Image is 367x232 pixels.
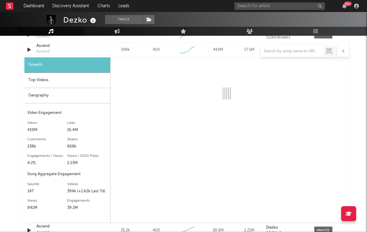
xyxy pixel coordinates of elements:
[67,127,107,134] div: 16.4M
[63,15,98,25] div: Dezko
[27,160,67,167] div: 4.2%
[67,143,107,150] div: 868k
[67,136,107,143] div: Shares
[27,109,107,117] div: Video Engagement
[27,119,67,127] div: Views
[67,181,107,188] div: Videos
[24,88,110,103] div: Geography
[266,226,308,230] a: Dezko
[27,171,107,178] div: Song Aggregate Engagement
[36,43,99,49] a: Ascend
[67,197,107,204] div: Engagements
[344,2,352,6] div: 99 +
[261,49,324,54] input: Search by song name or URL
[266,226,278,230] strong: Dezko
[36,224,99,230] a: Ascend
[266,35,308,40] div: 112k followers
[27,181,67,188] div: Sounds
[27,204,67,212] div: 841M
[24,73,110,88] div: Top Videos
[36,34,50,40] div: Ascend
[24,57,110,73] div: Growth
[67,152,107,160] div: Views / 1000 Posts
[67,160,107,167] div: 2.23M
[67,119,107,127] div: Likes
[235,2,325,10] input: Search for artists
[105,15,143,24] button: Track
[27,197,67,204] div: Views
[27,143,67,150] div: 238k
[67,204,107,212] div: 39.2M
[27,136,67,143] div: Comments
[27,127,67,134] div: 419M
[67,188,107,195] div: 394k (+1.62k Last 7d)
[27,152,67,160] div: Engagements / Views
[342,4,347,8] button: 99+
[27,188,67,195] div: 147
